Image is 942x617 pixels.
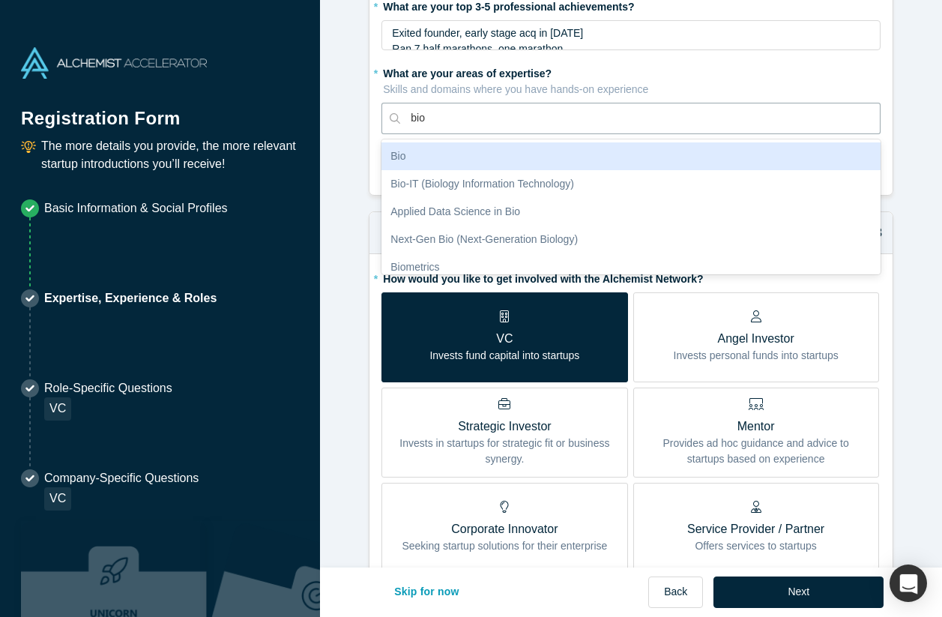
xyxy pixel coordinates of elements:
[402,538,607,554] p: Seeking startup solutions for their enterprise
[402,520,607,538] p: Corporate Innovator
[381,170,881,198] div: Bio-IT (Biology Information Technology)
[393,436,616,467] p: Invests in startups for strategic fit or business synergy.
[44,379,172,397] p: Role-Specific Questions
[41,137,299,173] p: The more details you provide, the more relevant startup introductions you’ll receive!
[713,577,884,608] button: Next
[392,25,871,55] div: rdw-editor
[644,418,868,436] p: Mentor
[429,330,579,348] p: VC
[687,520,824,538] p: Service Provider / Partner
[381,198,881,226] div: Applied Data Science in Bio
[429,348,579,364] p: Invests fund capital into startups
[674,348,839,364] p: Invests personal funds into startups
[644,436,868,467] p: Provides ad hoc guidance and advice to startups based on experience
[674,330,839,348] p: Angel Investor
[687,538,824,554] p: Offers services to startups
[44,397,71,421] div: VC
[44,487,71,511] div: VC
[381,226,881,253] div: Next-Gen Bio (Next-Generation Biology)
[392,27,583,39] span: Exited founder, early stage acq in [DATE]
[44,469,199,487] p: Company-Specific Questions
[21,89,299,132] h1: Registration Form
[392,43,563,55] span: Ran 7 half marathons, one marathon
[44,289,217,307] p: Expertise, Experience & Roles
[381,142,881,170] div: Bio
[648,577,703,608] button: Back
[393,418,616,436] p: Strategic Investor
[21,47,207,79] img: Alchemist Accelerator Logo
[381,266,881,287] label: How would you like to get involved with the Alchemist Network?
[381,253,881,281] div: Biometrics
[44,199,228,217] p: Basic Information & Social Profiles
[381,20,881,50] div: rdw-wrapper
[378,577,475,608] button: Skip for now
[383,82,881,97] p: Skills and domains where you have hands-on experience
[381,61,881,97] label: What are your areas of expertise?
